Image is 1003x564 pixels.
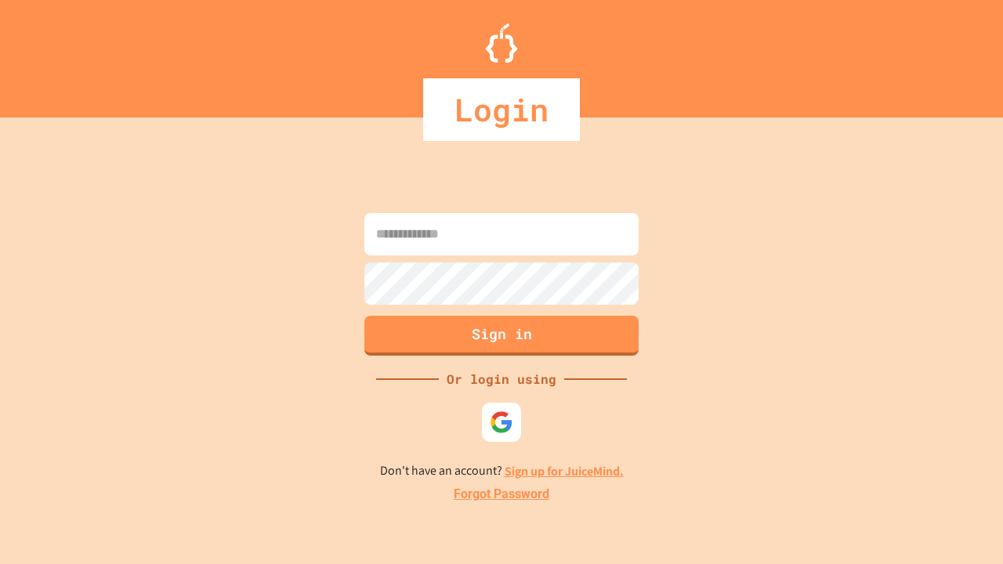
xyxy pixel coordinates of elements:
[423,78,580,141] div: Login
[364,316,639,356] button: Sign in
[380,461,624,481] p: Don't have an account?
[454,485,549,504] a: Forgot Password
[439,370,564,389] div: Or login using
[505,463,624,479] a: Sign up for JuiceMind.
[490,410,513,434] img: google-icon.svg
[486,23,517,63] img: Logo.svg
